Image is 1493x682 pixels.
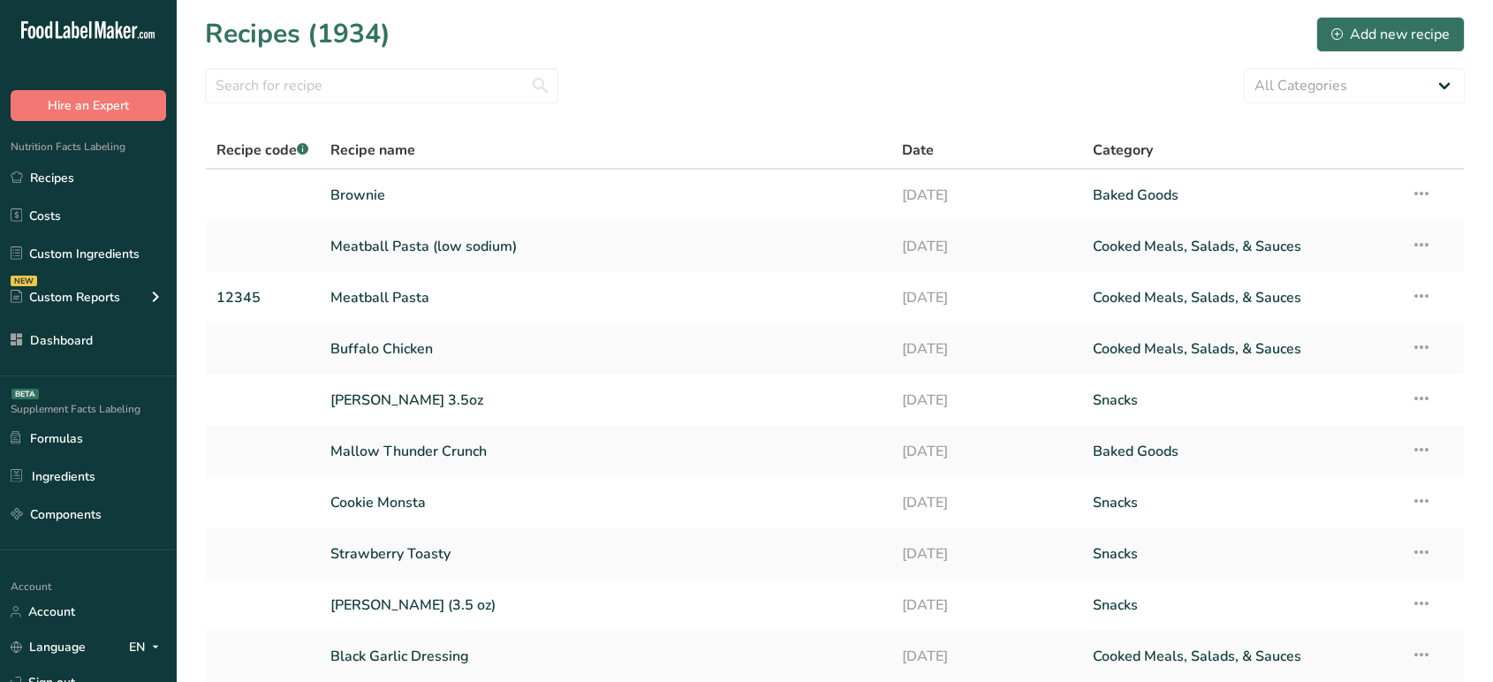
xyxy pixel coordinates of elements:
a: Cookie Monsta [330,484,882,521]
a: [DATE] [902,484,1072,521]
a: [DATE] [902,638,1072,675]
h1: Recipes (1934) [205,14,390,54]
a: Snacks [1093,535,1390,572]
input: Search for recipe [205,68,558,103]
a: Buffalo Chicken [330,330,882,368]
a: [DATE] [902,330,1072,368]
button: Add new recipe [1316,17,1465,52]
a: Cooked Meals, Salads, & Sauces [1093,330,1390,368]
div: NEW [11,276,37,286]
div: BETA [11,389,39,399]
a: Cooked Meals, Salads, & Sauces [1093,228,1390,265]
a: Cooked Meals, Salads, & Sauces [1093,279,1390,316]
a: Brownie [330,177,882,214]
a: Meatball Pasta (low sodium) [330,228,882,265]
a: [DATE] [902,279,1072,316]
a: [DATE] [902,382,1072,419]
div: EN [129,637,166,658]
a: [DATE] [902,177,1072,214]
div: Add new recipe [1331,24,1450,45]
a: Language [11,632,86,663]
a: Black Garlic Dressing [330,638,882,675]
a: Mallow Thunder Crunch [330,433,882,470]
a: [PERSON_NAME] (3.5 oz) [330,587,882,624]
a: [DATE] [902,535,1072,572]
a: Snacks [1093,587,1390,624]
span: Recipe code [216,140,308,160]
span: Date [902,140,934,161]
a: [DATE] [902,587,1072,624]
a: Meatball Pasta [330,279,882,316]
span: Category [1093,140,1153,161]
a: [DATE] [902,228,1072,265]
a: Cooked Meals, Salads, & Sauces [1093,638,1390,675]
a: [DATE] [902,433,1072,470]
div: Custom Reports [11,288,120,307]
a: Snacks [1093,382,1390,419]
a: Strawberry Toasty [330,535,882,572]
a: Baked Goods [1093,177,1390,214]
a: 12345 [216,279,309,316]
a: [PERSON_NAME] 3.5oz [330,382,882,419]
a: Snacks [1093,484,1390,521]
span: Recipe name [330,140,415,161]
button: Hire an Expert [11,90,166,121]
a: Baked Goods [1093,433,1390,470]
